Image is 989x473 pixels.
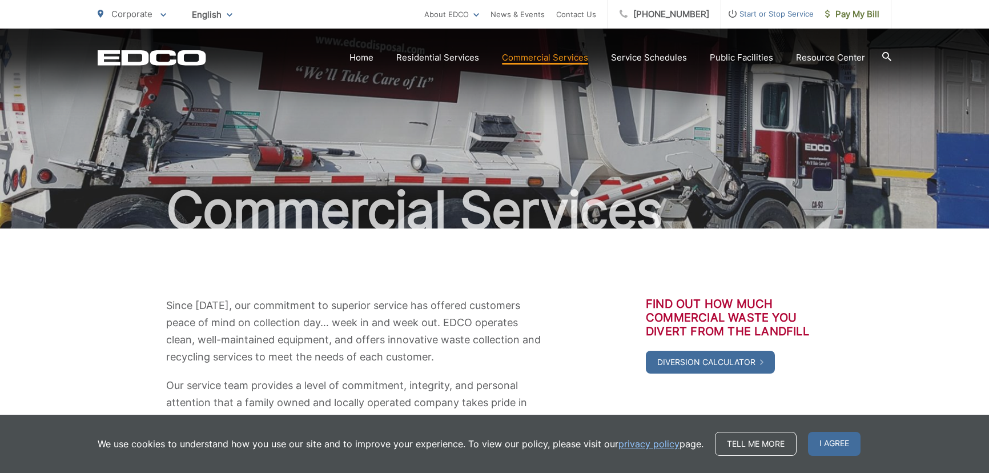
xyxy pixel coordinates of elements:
[618,437,680,451] a: privacy policy
[556,7,596,21] a: Contact Us
[166,297,549,366] p: Since [DATE], our commitment to superior service has offered customers peace of mind on collectio...
[710,51,773,65] a: Public Facilities
[491,7,545,21] a: News & Events
[825,7,879,21] span: Pay My Bill
[646,351,775,374] a: Diversion Calculator
[349,51,373,65] a: Home
[183,5,241,25] span: English
[396,51,479,65] a: Residential Services
[808,432,861,456] span: I agree
[715,432,797,456] a: Tell me more
[98,182,891,239] h1: Commercial Services
[98,50,206,66] a: EDCD logo. Return to the homepage.
[98,437,703,451] p: We use cookies to understand how you use our site and to improve your experience. To view our pol...
[502,51,588,65] a: Commercial Services
[646,297,823,338] h3: Find out how much commercial waste you divert from the landfill
[166,377,549,428] p: Our service team provides a level of commitment, integrity, and personal attention that a family ...
[424,7,479,21] a: About EDCO
[111,9,152,19] span: Corporate
[796,51,865,65] a: Resource Center
[611,51,687,65] a: Service Schedules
